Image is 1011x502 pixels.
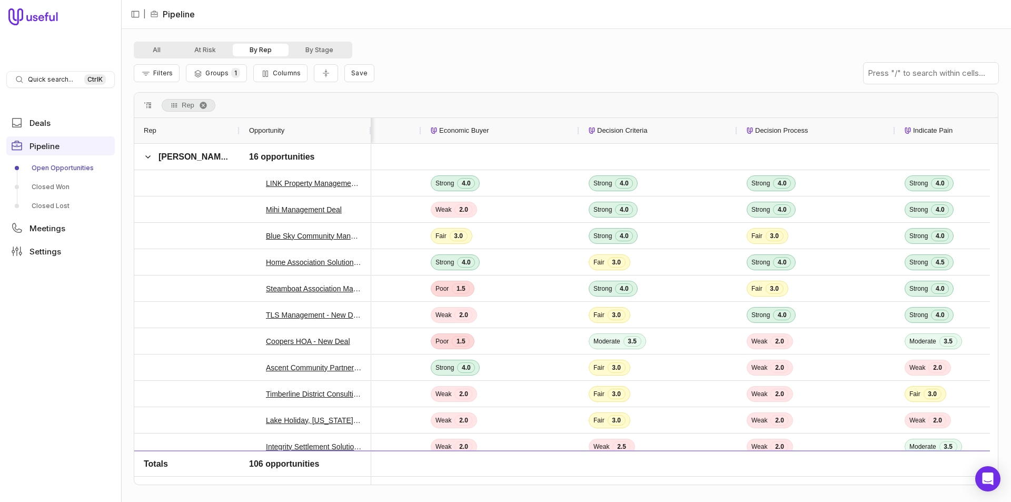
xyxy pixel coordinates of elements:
[84,74,106,85] kbd: Ctrl K
[266,440,362,453] a: Integrity Settlement Solutions - New Deal
[153,69,173,77] span: Filters
[136,44,177,56] button: All
[233,44,289,56] button: By Rep
[266,177,362,190] a: LINK Property Management - New Deal
[909,363,925,372] span: Weak
[351,69,368,77] span: Save
[205,69,229,77] span: Groups
[864,63,998,84] input: Press "/" to search within cells...
[751,416,767,425] span: Weak
[773,204,791,215] span: 4.0
[931,257,949,268] span: 4.5
[593,179,612,188] span: Strong
[266,414,362,427] a: Lake Holiday, [US_STATE] Deal
[615,283,633,294] span: 4.0
[593,416,604,425] span: Fair
[435,311,451,319] span: Weak
[439,124,489,137] span: Economic Buyer
[773,178,791,189] span: 4.0
[454,441,472,452] span: 2.0
[6,242,115,261] a: Settings
[266,361,362,374] a: Ascent Community Partners - New Deal
[751,337,767,346] span: Weak
[593,284,612,293] span: Strong
[909,390,920,398] span: Fair
[766,283,784,294] span: 3.0
[231,68,240,78] span: 1
[751,363,767,372] span: Weak
[909,258,928,267] span: Strong
[6,179,115,195] a: Closed Won
[435,232,447,240] span: Fair
[612,441,630,452] span: 2.5
[939,441,957,452] span: 3.5
[909,311,928,319] span: Strong
[162,99,215,112] div: Row Groups
[431,118,570,143] div: Economic Buyer
[939,336,957,347] span: 3.5
[766,231,784,241] span: 3.0
[435,363,454,372] span: Strong
[454,389,472,399] span: 2.0
[127,6,143,22] button: Collapse sidebar
[344,64,374,82] button: Create a new saved view
[770,362,788,373] span: 2.0
[435,337,449,346] span: Poor
[134,64,180,82] button: Filter Pipeline
[266,230,362,242] a: Blue Sky Community Management, LLC Deal
[6,136,115,155] a: Pipeline
[186,64,246,82] button: Group Pipeline
[28,75,73,84] span: Quick search...
[150,8,195,21] li: Pipeline
[931,310,949,320] span: 4.0
[593,363,604,372] span: Fair
[6,113,115,132] a: Deals
[435,179,454,188] span: Strong
[435,442,451,451] span: Weak
[6,198,115,214] a: Closed Lost
[593,232,612,240] span: Strong
[249,124,284,137] span: Opportunity
[266,282,362,295] a: Steamboat Association Management Deal
[751,232,762,240] span: Fair
[273,69,301,77] span: Columns
[457,257,475,268] span: 4.0
[6,160,115,176] a: Open Opportunities
[29,224,65,232] span: Meetings
[289,44,350,56] button: By Stage
[454,310,472,320] span: 2.0
[457,362,475,373] span: 4.0
[457,178,475,189] span: 4.0
[909,442,936,451] span: Moderate
[266,467,348,479] a: Elevated Properties Deal
[909,337,936,346] span: Moderate
[931,204,949,215] span: 4.0
[182,99,194,112] span: Rep
[266,388,362,400] a: Timberline District Consulting - New Deal
[6,219,115,238] a: Meetings
[249,151,314,163] span: 16 opportunities
[589,118,728,143] div: Decision Criteria
[158,152,229,161] span: [PERSON_NAME]
[773,310,791,320] span: 4.0
[593,205,612,214] span: Strong
[770,389,788,399] span: 2.0
[29,248,61,255] span: Settings
[593,337,620,346] span: Moderate
[266,203,342,216] a: Mihi Management Deal
[608,415,626,426] span: 3.0
[452,283,470,294] span: 1.5
[909,205,928,214] span: Strong
[452,336,470,347] span: 1.5
[608,362,626,373] span: 3.0
[623,336,641,347] span: 3.5
[450,231,468,241] span: 3.0
[751,442,767,451] span: Weak
[162,99,215,112] span: Rep. Press ENTER to sort. Press DELETE to remove
[593,311,604,319] span: Fair
[928,415,946,426] span: 2.0
[593,390,604,398] span: Fair
[435,205,451,214] span: Weak
[909,232,928,240] span: Strong
[266,335,350,348] a: Coopers HOA - New Deal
